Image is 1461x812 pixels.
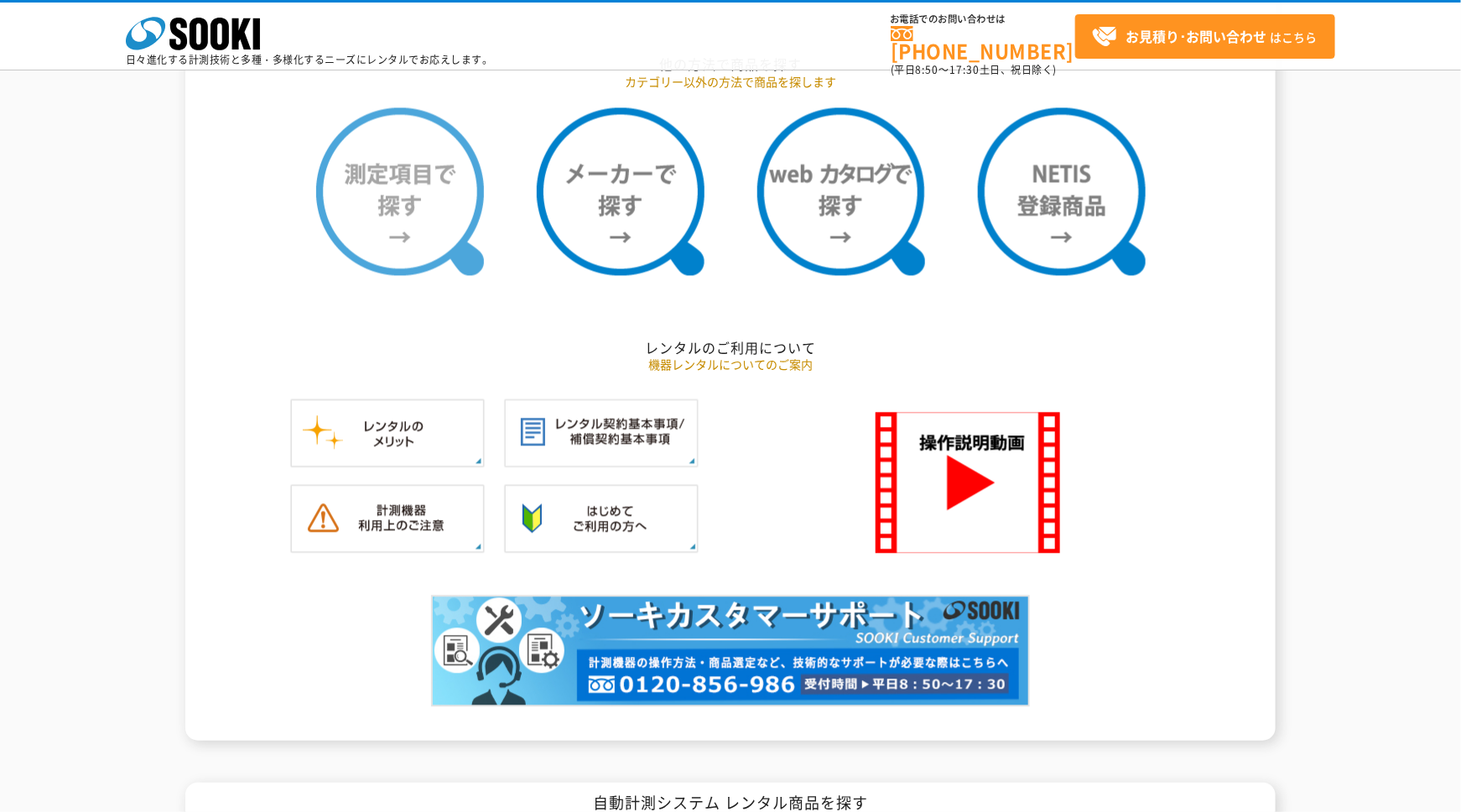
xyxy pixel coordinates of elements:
a: レンタル契約基本事項／補償契約基本事項 [504,450,699,466]
a: はじめてご利用の方へ [504,536,699,552]
img: レンタル契約基本事項／補償契約基本事項 [504,399,699,468]
img: カスタマーサポート [431,596,1030,707]
a: お見積り･お問い合わせはこちら [1075,14,1335,59]
img: webカタログで探す [757,108,925,276]
a: 計測機器ご利用上のご注意 [290,536,485,552]
img: メーカーで探す [537,108,705,276]
p: 日々進化する計測技術と多種・多様化するニーズにレンタルでお応えします。 [126,55,493,65]
img: NETIS登録商品 [978,108,1146,276]
img: SOOKI 操作説明動画 [876,413,1060,554]
img: はじめてご利用の方へ [504,485,699,554]
h2: レンタルのご利用について [240,340,1221,357]
p: カテゴリー以外の方法で商品を探します [240,74,1221,91]
a: レンタルのメリット [290,450,485,466]
span: はこちら [1092,24,1317,49]
strong: お見積り･お問い合わせ [1126,26,1266,46]
span: 17:30 [949,62,980,77]
p: 機器レンタルについてのご案内 [240,357,1221,374]
a: [PHONE_NUMBER] [891,26,1075,60]
img: 計測機器ご利用上のご注意 [290,485,485,554]
span: お電話でのお問い合わせは [891,14,1075,24]
span: (平日 ～ 土日、祝日除く) [891,62,1057,77]
img: 測定項目で探す [316,108,484,276]
img: レンタルのメリット [290,399,485,468]
span: 8:50 [916,62,939,77]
